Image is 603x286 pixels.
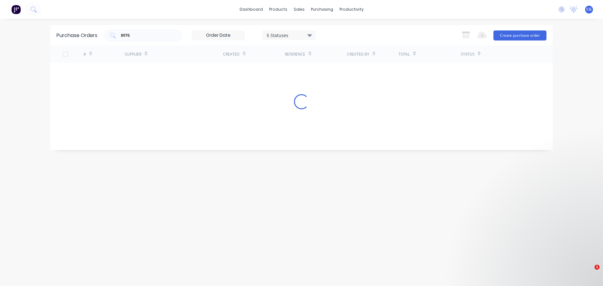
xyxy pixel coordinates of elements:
[595,265,600,270] span: 1
[285,51,305,57] div: Reference
[11,5,21,14] img: Factory
[57,32,97,39] div: Purchase Orders
[223,51,240,57] div: Created
[125,51,141,57] div: Supplier
[120,32,172,39] input: Search purchase orders...
[336,5,367,14] div: productivity
[582,265,597,280] iframe: Intercom live chat
[586,7,592,12] span: CG
[347,51,369,57] div: Created By
[493,30,546,40] button: Create purchase order
[266,5,291,14] div: products
[399,51,410,57] div: Total
[267,32,312,38] div: 5 Statuses
[84,51,86,57] div: #
[308,5,336,14] div: purchasing
[192,31,245,40] input: Order Date
[291,5,308,14] div: sales
[236,5,266,14] a: dashboard
[461,51,475,57] div: Status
